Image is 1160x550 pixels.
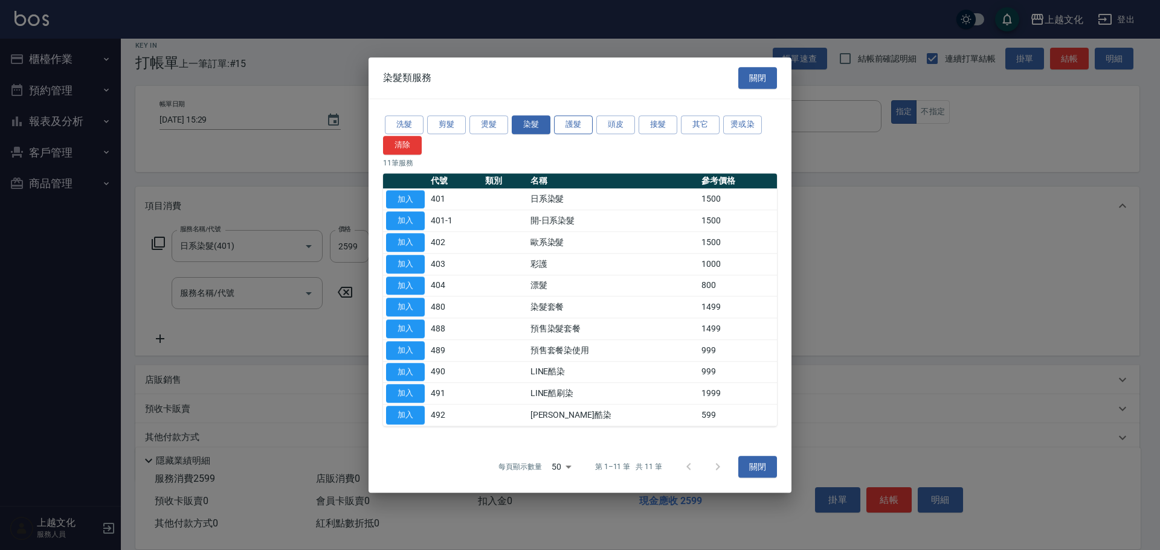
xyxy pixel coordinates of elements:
[386,319,425,338] button: 加入
[639,115,677,134] button: 接髮
[698,361,777,383] td: 999
[723,115,762,134] button: 燙或染
[595,461,662,472] p: 第 1–11 筆 共 11 筆
[547,450,576,483] div: 50
[527,405,699,426] td: [PERSON_NAME]酷染
[698,383,777,405] td: 1999
[386,298,425,317] button: 加入
[428,361,482,383] td: 490
[527,232,699,254] td: 歐系染髮
[428,173,482,189] th: 代號
[383,136,422,155] button: 清除
[428,275,482,296] td: 404
[498,461,542,472] p: 每頁顯示數量
[386,406,425,424] button: 加入
[527,340,699,362] td: 預售套餐染使用
[698,210,777,232] td: 1500
[698,340,777,362] td: 999
[527,275,699,296] td: 漂髮
[428,296,482,318] td: 480
[428,340,482,362] td: 489
[386,277,425,295] button: 加入
[386,190,425,209] button: 加入
[428,318,482,340] td: 488
[385,115,424,134] button: 洗髮
[482,173,527,189] th: 類別
[428,210,482,232] td: 401-1
[428,383,482,405] td: 491
[383,72,431,84] span: 染髮類服務
[527,296,699,318] td: 染髮套餐
[527,188,699,210] td: 日系染髮
[386,212,425,231] button: 加入
[738,67,777,89] button: 關閉
[698,296,777,318] td: 1499
[698,254,777,275] td: 1000
[698,318,777,340] td: 1499
[428,232,482,254] td: 402
[527,318,699,340] td: 預售染髮套餐
[527,361,699,383] td: LINE酷染
[554,115,593,134] button: 護髮
[698,173,777,189] th: 參考價格
[383,158,777,168] p: 11 筆服務
[527,173,699,189] th: 名稱
[596,115,635,134] button: 頭皮
[698,405,777,426] td: 599
[681,115,720,134] button: 其它
[698,275,777,296] td: 800
[527,210,699,232] td: 開-日系染髮
[527,383,699,405] td: LINE酷刷染
[469,115,508,134] button: 燙髮
[698,232,777,254] td: 1500
[386,363,425,382] button: 加入
[386,385,425,403] button: 加入
[386,255,425,273] button: 加入
[698,188,777,210] td: 1500
[386,341,425,360] button: 加入
[428,254,482,275] td: 403
[386,233,425,252] button: 加入
[527,254,699,275] td: 彩護
[512,115,550,134] button: 染髮
[427,115,466,134] button: 剪髮
[428,405,482,426] td: 492
[738,456,777,478] button: 關閉
[428,188,482,210] td: 401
